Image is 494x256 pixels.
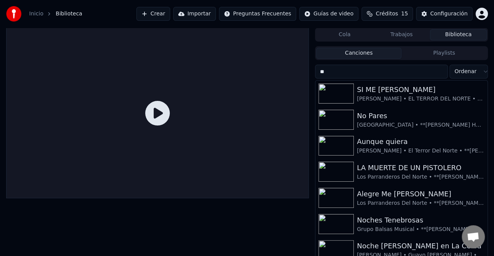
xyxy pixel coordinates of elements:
[29,10,43,18] a: Inicio
[376,10,398,18] span: Créditos
[316,29,373,40] button: Cola
[357,241,484,251] div: Noche [PERSON_NAME] en La Ceiba
[6,6,22,22] img: youka
[357,215,484,226] div: Noches Tenebrosas
[299,7,358,21] button: Guías de video
[454,68,476,75] span: Ordenar
[316,48,401,59] button: Canciones
[430,29,487,40] button: Biblioteca
[401,10,408,18] span: 15
[357,110,484,121] div: No Pares
[357,173,484,181] div: Los Parranderos Del Norte • **[PERSON_NAME] HN**
[173,7,216,21] button: Importar
[136,7,170,21] button: Crear
[219,7,296,21] button: Preguntas Frecuentes
[357,84,484,95] div: SI ME [PERSON_NAME]
[357,226,484,233] div: Grupo Balsas Musical • **[PERSON_NAME] Hn**
[361,7,413,21] button: Créditos15
[357,199,484,207] div: Los Parranderos Del Norte • **[PERSON_NAME] HN**
[357,121,484,129] div: [GEOGRAPHIC_DATA] • **[PERSON_NAME] Hn**
[357,136,484,147] div: Aunque quiera
[357,189,484,199] div: Alegre Me [PERSON_NAME]
[357,95,484,103] div: [PERSON_NAME] • EL TERROR DEL NORTE • **[PERSON_NAME] HN**
[430,10,467,18] div: Configuración
[357,162,484,173] div: LA MUERTE DE UN PISTOLERO
[416,7,472,21] button: Configuración
[373,29,430,40] button: Trabajos
[29,10,82,18] nav: breadcrumb
[462,225,485,248] a: Chat abierto
[401,48,487,59] button: Playlists
[357,147,484,155] div: [PERSON_NAME] • El Terror Del Norte • **[PERSON_NAME] HN**
[56,10,82,18] span: Biblioteca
